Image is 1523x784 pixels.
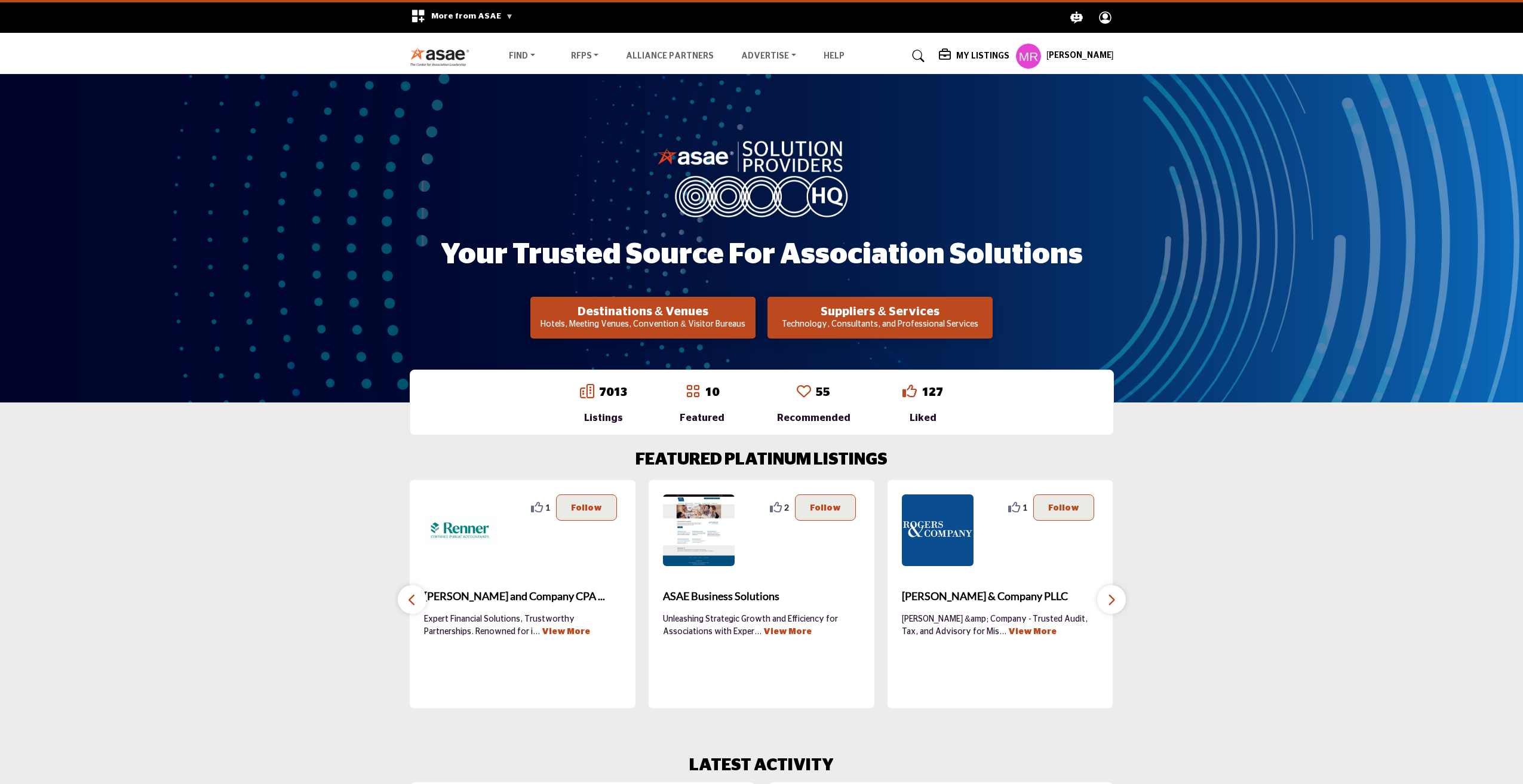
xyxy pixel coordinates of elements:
[563,48,607,64] a: RFPs
[902,494,974,566] img: Rogers & Company PLLC
[1033,494,1094,521] button: Follow
[939,49,1009,63] div: My Listings
[771,305,989,319] h2: Suppliers & Services
[424,494,496,566] img: Renner and Company CPA PC
[902,588,1099,604] span: [PERSON_NAME] & Company PLLC
[763,628,812,636] a: View More
[956,51,1009,62] h5: My Listings
[424,580,621,613] b: Renner and Company CPA PC
[530,297,756,339] button: Destinations & Venues Hotels, Meeting Venues, Convention & Visitor Bureaus
[771,319,989,331] p: Technology, Consultants, and Professional Services
[424,580,621,613] a: [PERSON_NAME] and Company CPA ...
[1046,50,1114,62] h5: [PERSON_NAME]
[1048,501,1079,514] p: Follow
[777,411,850,425] div: Recommended
[424,588,621,604] span: [PERSON_NAME] and Company CPA ...
[824,52,845,60] a: Help
[797,384,811,401] a: Go to Recommended
[431,12,513,20] span: More from ASAE
[901,47,932,66] a: Search
[556,494,617,521] button: Follow
[902,580,1099,613] b: Rogers & Company PLLC
[686,384,700,401] a: Go to Featured
[663,613,860,637] p: Unleashing Strategic Growth and Efficiency for Associations with Exper
[922,386,943,398] a: 127
[599,386,628,398] a: 7013
[902,580,1099,613] a: [PERSON_NAME] & Company PLLC
[902,411,943,425] div: Liked
[657,138,866,217] img: image
[533,628,540,636] span: ...
[816,386,830,398] a: 55
[580,411,628,425] div: Listings
[1008,628,1057,636] a: View More
[689,756,834,776] h2: LATEST ACTIVITY
[500,48,544,64] a: Find
[626,52,714,60] a: Alliance Partners
[784,501,789,514] span: 2
[902,384,917,398] i: Go to Liked
[1023,501,1027,514] span: 1
[680,411,724,425] div: Featured
[424,613,621,637] p: Expert Financial Solutions, Trustworthy Partnerships. Renowned for i
[403,2,521,33] div: More from ASAE
[635,450,888,471] h2: FEATURED PLATINUM LISTINGS
[767,297,993,339] button: Suppliers & Services Technology, Consultants, and Professional Services
[410,47,476,66] img: Site Logo
[663,580,860,613] a: ASAE Business Solutions
[571,501,602,514] p: Follow
[663,588,860,604] span: ASAE Business Solutions
[754,628,761,636] span: ...
[705,386,719,398] a: 10
[534,319,752,331] p: Hotels, Meeting Venues, Convention & Visitor Bureaus
[795,494,856,521] button: Follow
[534,305,752,319] h2: Destinations & Venues
[810,501,841,514] p: Follow
[733,48,805,64] a: Advertise
[663,494,735,566] img: ASAE Business Solutions
[902,613,1099,637] p: [PERSON_NAME] &amp; Company - Trusted Audit, Tax, and Advisory for Mis
[545,501,550,514] span: 1
[542,628,590,636] a: View More
[441,236,1083,273] h1: Your Trusted Source for Association Solutions
[999,628,1006,636] span: ...
[1015,43,1042,69] button: Show hide supplier dropdown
